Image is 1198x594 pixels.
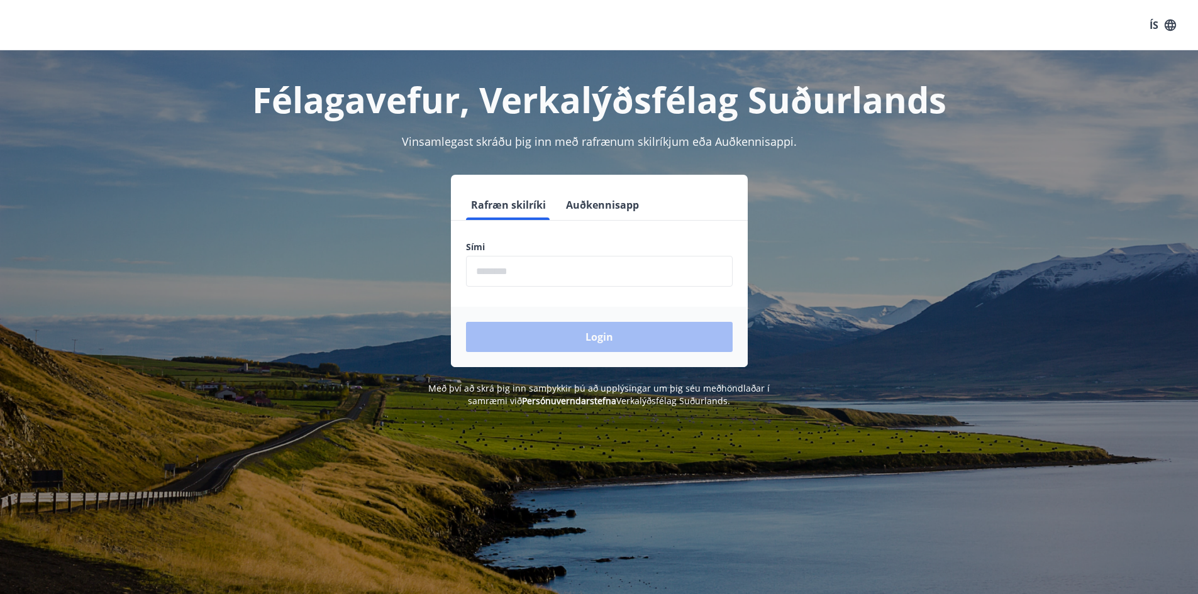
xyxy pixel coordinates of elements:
a: Persónuverndarstefna [522,395,616,407]
h1: Félagavefur, Verkalýðsfélag Suðurlands [162,75,1037,123]
span: Með því að skrá þig inn samþykkir þú að upplýsingar um þig séu meðhöndlaðar í samræmi við Verkalý... [428,382,770,407]
span: Vinsamlegast skráðu þig inn með rafrænum skilríkjum eða Auðkennisappi. [402,134,797,149]
button: Rafræn skilríki [466,190,551,220]
button: ÍS [1143,14,1183,36]
button: Auðkennisapp [561,190,644,220]
label: Sími [466,241,733,253]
